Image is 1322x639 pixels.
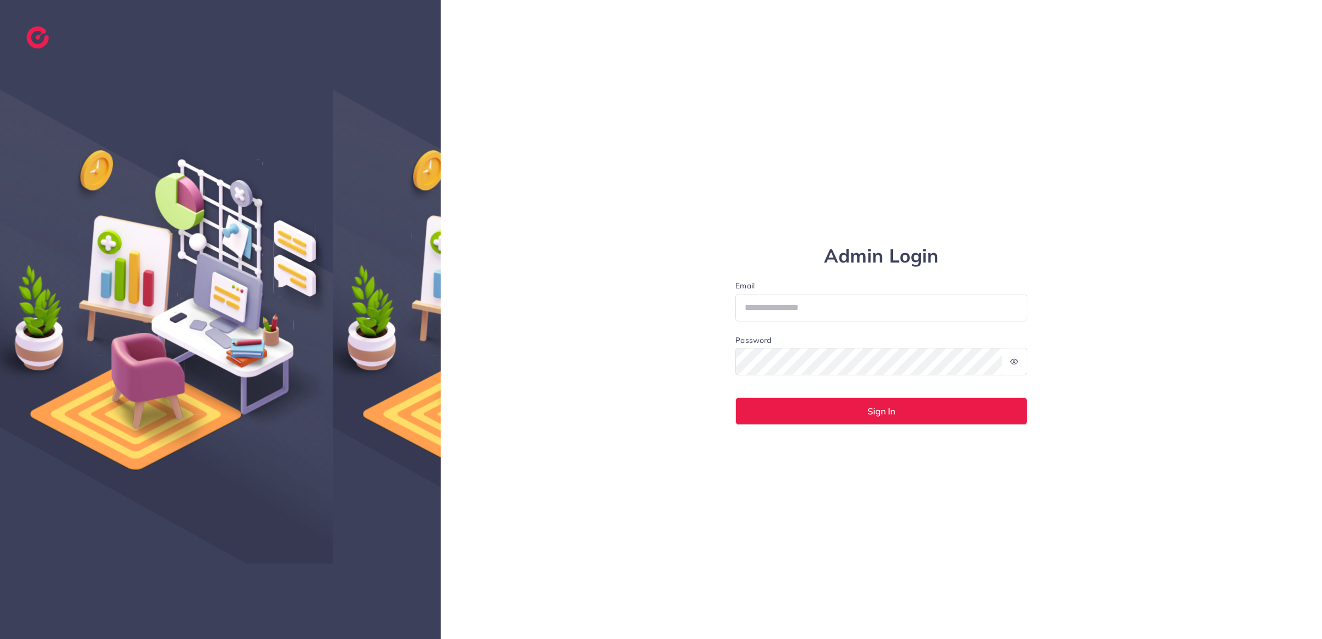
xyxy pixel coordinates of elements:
label: Password [735,335,771,346]
h1: Admin Login [735,245,1027,267]
label: Email [735,280,1027,291]
span: Sign In [868,407,895,416]
button: Sign In [735,397,1027,425]
img: logo [26,26,49,48]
